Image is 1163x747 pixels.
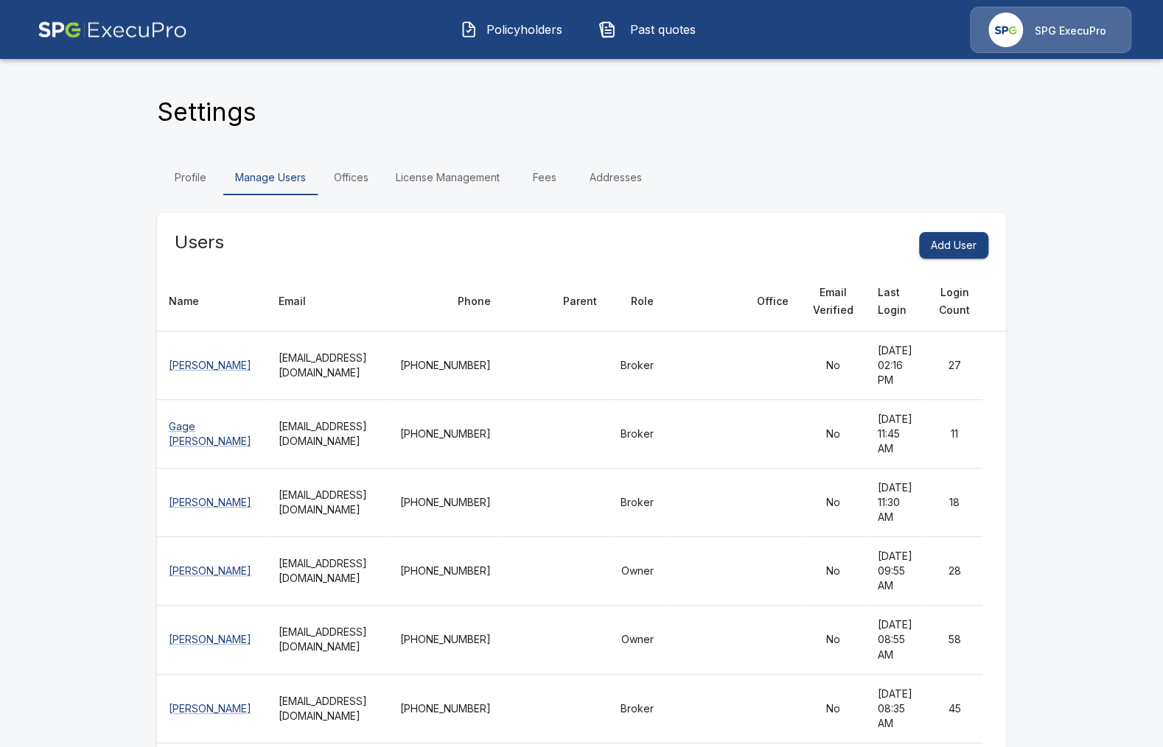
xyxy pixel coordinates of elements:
[157,272,267,332] th: Name
[609,674,666,743] td: Broker
[223,160,318,195] a: Manage Users
[267,674,388,743] th: [EMAIL_ADDRESS][DOMAIN_NAME]
[169,496,251,508] a: [PERSON_NAME]
[866,469,927,537] td: [DATE] 11:30 AM
[988,13,1023,47] img: Agency Icon
[1035,24,1106,38] p: SPG ExecuPro
[926,537,982,606] td: 28
[157,97,256,127] h4: Settings
[267,606,388,674] th: [EMAIL_ADDRESS][DOMAIN_NAME]
[388,537,503,606] td: [PHONE_NUMBER]
[388,606,503,674] td: [PHONE_NUMBER]
[926,469,982,537] td: 18
[866,674,927,743] td: [DATE] 08:35 AM
[388,674,503,743] td: [PHONE_NUMBER]
[970,7,1131,53] a: Agency IconSPG ExecuPro
[169,564,251,577] a: [PERSON_NAME]
[800,400,866,469] td: No
[609,272,666,332] th: Role
[866,606,927,674] td: [DATE] 08:55 AM
[609,469,666,537] td: Broker
[800,674,866,743] td: No
[598,21,616,38] img: Past quotes Icon
[460,21,478,38] img: Policyholders Icon
[169,702,251,715] a: [PERSON_NAME]
[926,674,982,743] td: 45
[609,537,666,606] td: Owner
[169,420,251,447] a: Gage [PERSON_NAME]
[267,469,388,537] th: [EMAIL_ADDRESS][DOMAIN_NAME]
[449,10,576,49] button: Policyholders IconPolicyholders
[926,272,982,332] th: Login Count
[38,7,187,53] img: AA Logo
[800,537,866,606] td: No
[926,332,982,400] td: 27
[169,633,251,645] a: [PERSON_NAME]
[578,160,654,195] a: Addresses
[388,400,503,469] td: [PHONE_NUMBER]
[609,400,666,469] td: Broker
[267,537,388,606] th: [EMAIL_ADDRESS][DOMAIN_NAME]
[866,537,927,606] td: [DATE] 09:55 AM
[267,272,388,332] th: Email
[267,332,388,400] th: [EMAIL_ADDRESS][DOMAIN_NAME]
[388,272,503,332] th: Phone
[609,606,666,674] td: Owner
[388,332,503,400] td: [PHONE_NUMBER]
[866,332,927,400] td: [DATE] 02:16 PM
[511,160,578,195] a: Fees
[800,606,866,674] td: No
[503,272,609,332] th: Parent
[866,272,927,332] th: Last Login
[926,606,982,674] td: 58
[157,160,1006,195] div: Settings Tabs
[483,21,565,38] span: Policyholders
[157,160,223,195] a: Profile
[800,469,866,537] td: No
[384,160,511,195] a: License Management
[666,272,801,332] th: Office
[609,332,666,400] td: Broker
[175,231,224,254] h5: Users
[267,400,388,469] th: [EMAIL_ADDRESS][DOMAIN_NAME]
[169,359,251,371] a: [PERSON_NAME]
[926,400,982,469] td: 11
[622,21,703,38] span: Past quotes
[388,469,503,537] td: [PHONE_NUMBER]
[318,160,384,195] a: Offices
[800,272,866,332] th: Email Verified
[919,232,988,259] button: Add User
[866,400,927,469] td: [DATE] 11:45 AM
[800,332,866,400] td: No
[587,10,714,49] button: Past quotes IconPast quotes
